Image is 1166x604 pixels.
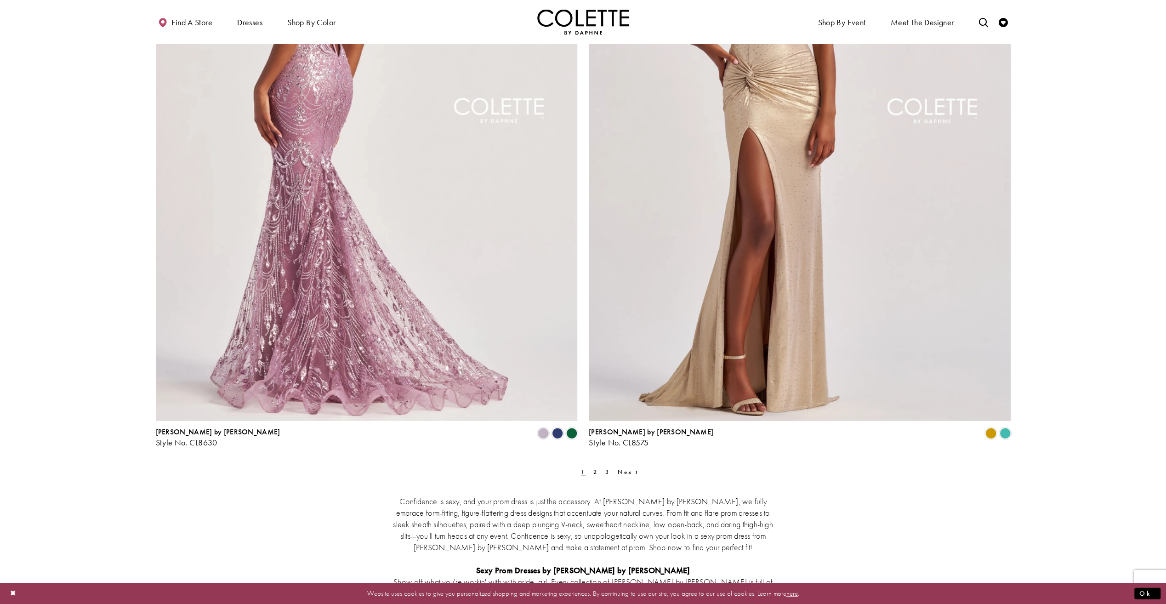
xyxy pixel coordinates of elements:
[589,428,713,447] div: Colette by Daphne Style No. CL8575
[605,468,610,476] span: 3
[615,465,646,479] a: Next Page
[6,585,21,601] button: Close Dialog
[593,468,597,476] span: 2
[786,588,798,598] a: here
[156,428,280,447] div: Colette by Daphne Style No. CL8630
[1000,428,1011,439] i: Turquoise
[815,9,868,34] span: Shop By Event
[996,9,1010,34] a: Check Wishlist
[976,9,990,34] a: Toggle search
[603,465,613,479] a: Page 3
[156,427,280,437] span: [PERSON_NAME] by [PERSON_NAME]
[156,9,215,34] a: Find a store
[818,18,865,27] span: Shop By Event
[476,565,690,576] strong: Sexy Prom Dresses by [PERSON_NAME] by [PERSON_NAME]
[891,18,954,27] span: Meet the designer
[590,465,600,479] a: Page 2
[589,427,713,437] span: [PERSON_NAME] by [PERSON_NAME]
[388,496,779,553] p: Confidence is sexy, and your prom dress is just the accessory. At [PERSON_NAME] by [PERSON_NAME],...
[618,468,643,476] span: Next
[589,437,648,448] span: Style No. CL8575
[171,18,212,27] span: Find a store
[66,587,1100,599] p: Website uses cookies to give you personalized shopping and marketing experiences. By continuing t...
[578,465,588,479] span: Current Page
[552,428,563,439] i: Navy Blue
[537,9,629,34] a: Visit Home Page
[581,468,586,476] span: 1
[287,18,336,27] span: Shop by color
[537,9,629,34] img: Colette by Daphne
[156,437,217,448] span: Style No. CL8630
[538,428,549,439] i: Heather
[285,9,338,34] span: Shop by color
[1134,587,1160,599] button: Submit Dialog
[235,9,265,34] span: Dresses
[985,428,996,439] i: Gold
[888,9,956,34] a: Meet the designer
[566,428,577,439] i: Hunter Green
[237,18,262,27] span: Dresses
